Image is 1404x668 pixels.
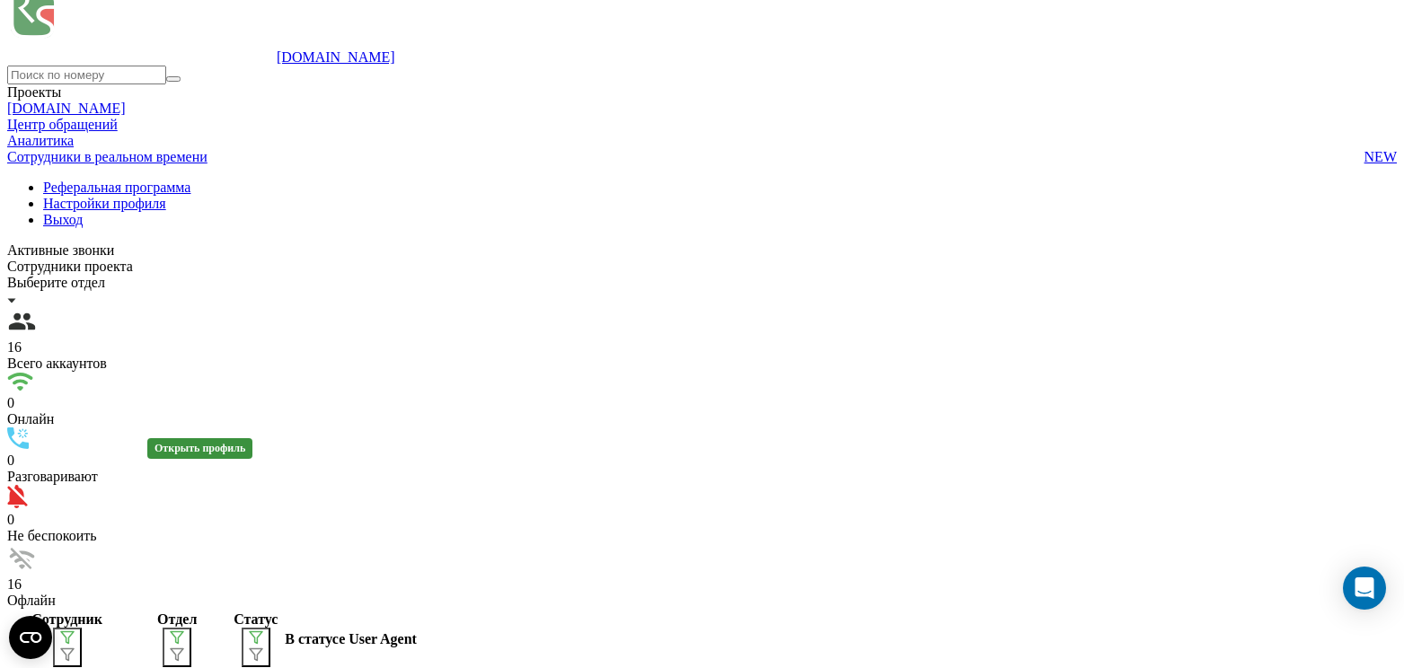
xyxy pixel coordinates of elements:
[277,49,395,65] a: [DOMAIN_NAME]
[1364,149,1397,165] span: NEW
[7,469,1397,485] div: Разговаривают
[7,576,1397,593] div: 16
[7,133,74,148] a: Аналитика
[7,66,166,84] input: Поиск по номеру
[7,528,1397,544] div: Не беспокоить
[7,512,1397,528] div: 0
[128,611,226,628] div: Отдел
[7,149,208,165] span: Сотрудники в реальном времени
[7,453,1397,469] div: 0
[147,438,252,459] div: Открыть профиль
[230,611,281,628] div: Статус
[7,339,1397,356] div: 16
[7,395,1397,411] div: 0
[7,356,1397,372] div: Всего аккаунтов
[7,275,1397,291] div: Выберите отдел
[7,84,1397,101] div: Проекты
[7,411,1397,427] div: Онлайн
[43,196,166,211] a: Настройки профиля
[9,616,52,659] button: Open CMP widget
[10,611,124,628] div: Сотрудник
[7,242,1397,259] div: Активные звонки
[43,212,84,227] a: Выход
[7,259,1397,275] div: Сотрудники проекта
[43,180,190,195] a: Реферальная программа
[1343,567,1386,610] div: Open Intercom Messenger
[285,631,345,647] div: В статусе
[7,101,126,116] a: [DOMAIN_NAME]
[7,593,1397,609] div: Офлайн
[349,631,417,647] div: User Agent
[7,117,118,132] a: Центр обращений
[7,149,1397,165] a: Сотрудники в реальном времениNEW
